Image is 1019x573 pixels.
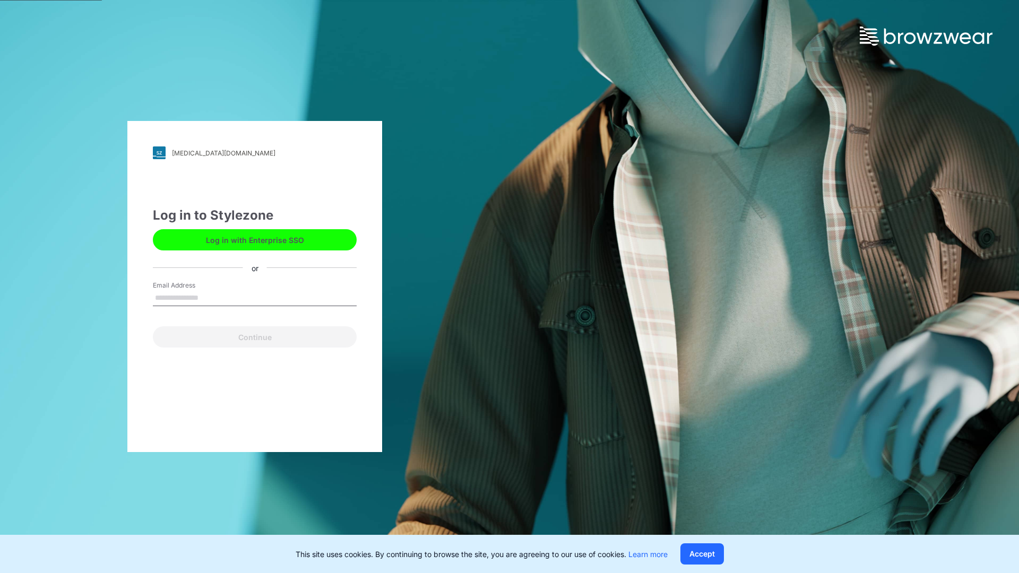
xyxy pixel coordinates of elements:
[296,549,668,560] p: This site uses cookies. By continuing to browse the site, you are agreeing to our use of cookies.
[153,229,357,250] button: Log in with Enterprise SSO
[172,149,275,157] div: [MEDICAL_DATA][DOMAIN_NAME]
[860,27,992,46] img: browzwear-logo.73288ffb.svg
[628,550,668,559] a: Learn more
[243,262,267,273] div: or
[153,146,357,159] a: [MEDICAL_DATA][DOMAIN_NAME]
[153,206,357,225] div: Log in to Stylezone
[680,543,724,565] button: Accept
[153,281,227,290] label: Email Address
[153,146,166,159] img: svg+xml;base64,PHN2ZyB3aWR0aD0iMjgiIGhlaWdodD0iMjgiIHZpZXdCb3g9IjAgMCAyOCAyOCIgZmlsbD0ibm9uZSIgeG...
